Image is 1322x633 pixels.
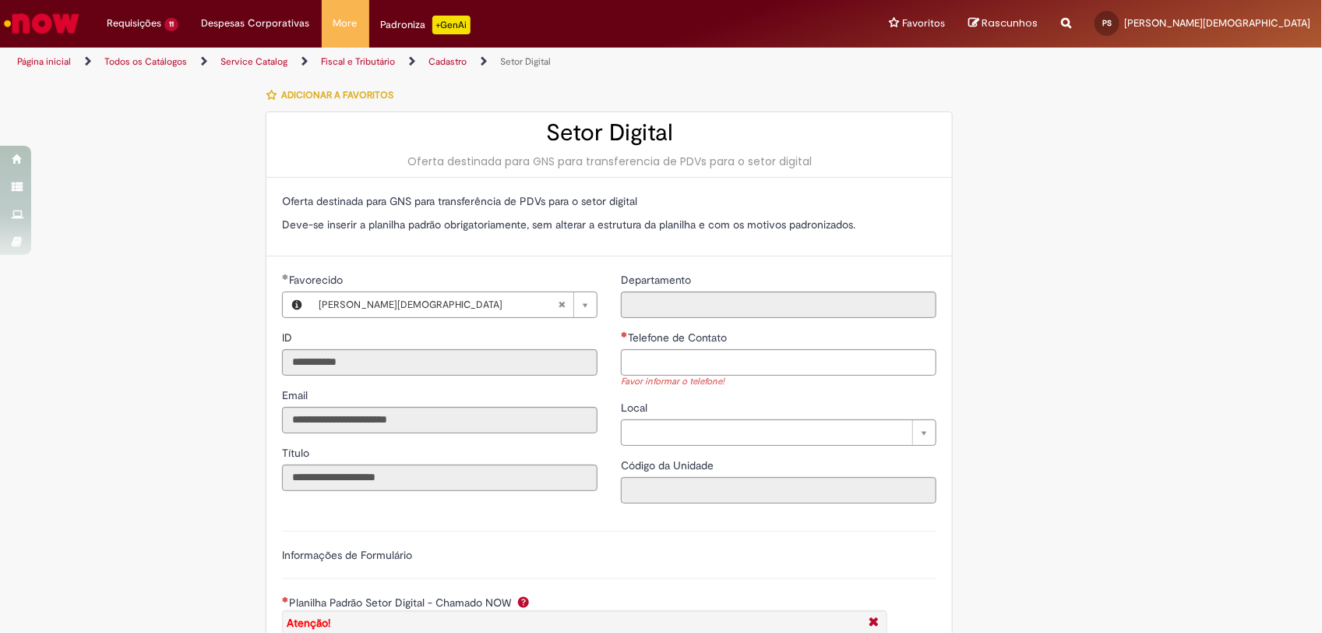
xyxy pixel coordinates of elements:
[282,154,936,169] div: Oferta destinada para GNS para transferencia de PDVs para o setor digital
[282,120,936,146] h2: Setor Digital
[621,349,936,376] input: Telefone de Contato
[164,18,178,31] span: 11
[1102,18,1112,28] span: PS
[282,330,295,345] label: Somente leitura - ID
[289,273,346,287] span: Necessários - Favorecido
[17,55,71,68] a: Página inicial
[621,272,694,288] label: Somente leitura - Departamento
[550,292,573,317] abbr: Limpar campo Favorecido
[282,445,312,461] label: Somente leitura - Título
[621,401,650,415] span: Local
[266,79,402,111] button: Adicionar a Favoritos
[621,292,936,318] input: Departamento
[628,331,730,345] span: Telefone de Contato
[281,89,393,101] span: Adicionar a Favoritos
[283,292,311,317] button: Favorecido, Visualizar este registro PABLO JESUS DOS SANTOS
[432,16,471,34] p: +GenAi
[282,548,412,562] label: Informações de Formulário
[321,55,395,68] a: Fiscal e Tributário
[202,16,310,31] span: Despesas Corporativas
[333,16,358,31] span: More
[865,615,883,631] i: Fechar More information Por question_planilha_padrao_setor
[107,16,161,31] span: Requisições
[621,458,717,473] label: Somente leitura - Código da Unidade
[282,465,598,491] input: Título
[282,331,295,345] span: Somente leitura - ID
[282,388,311,402] span: Somente leitura - Email
[319,292,558,317] span: [PERSON_NAME][DEMOGRAPHIC_DATA]
[621,477,936,504] input: Código da Unidade
[104,55,187,68] a: Todos os Catálogos
[289,596,514,610] span: Planilha Padrão Setor Digital - Chamado NOW
[282,596,289,603] span: Necessários
[428,55,467,68] a: Cadastro
[282,193,936,209] p: Oferta destinada para GNS para transferência de PDVs para o setor digital
[381,16,471,34] div: Padroniza
[621,273,694,287] span: Somente leitura - Departamento
[282,217,936,232] p: Deve-se inserir a planilha padrão obrigatoriamente, sem alterar a estrutura da planilha e com os ...
[902,16,945,31] span: Favoritos
[282,387,311,403] label: Somente leitura - Email
[514,596,533,608] span: Ajuda para Planilha Padrão Setor Digital - Chamado NOW
[2,8,82,39] img: ServiceNow
[621,331,628,338] span: Necessários
[220,55,287,68] a: Service Catalog
[282,349,598,376] input: ID
[12,48,869,76] ul: Trilhas de página
[621,419,936,446] a: Limpar campo Local
[982,16,1038,30] span: Rascunhos
[968,16,1038,31] a: Rascunhos
[311,292,597,317] a: [PERSON_NAME][DEMOGRAPHIC_DATA]Limpar campo Favorecido
[621,458,717,472] span: Somente leitura - Código da Unidade
[621,376,936,389] div: Favor informar o telefone!
[282,446,312,460] span: Somente leitura - Título
[500,55,551,68] a: Setor Digital
[282,407,598,433] input: Email
[282,274,289,280] span: Obrigatório Preenchido
[1124,16,1310,30] span: [PERSON_NAME][DEMOGRAPHIC_DATA]
[287,616,330,630] span: Atenção!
